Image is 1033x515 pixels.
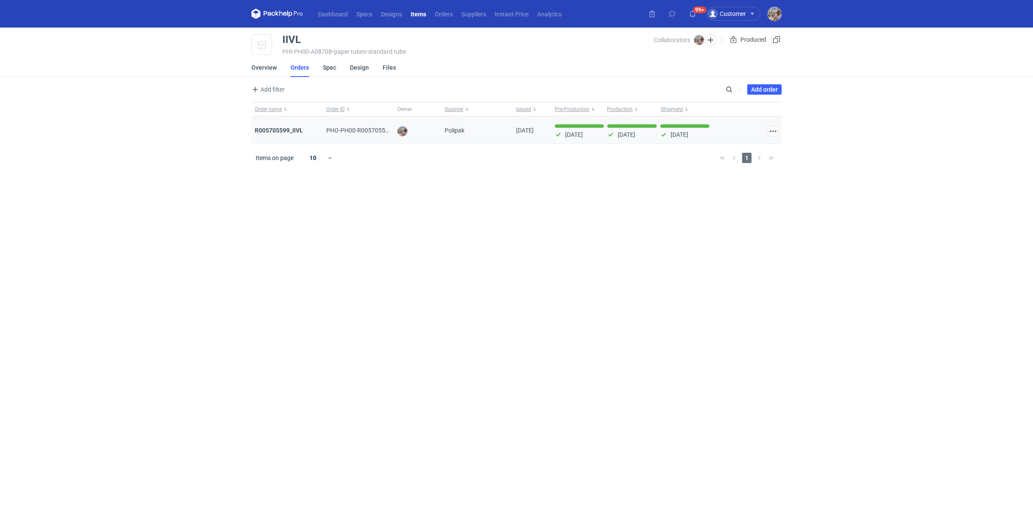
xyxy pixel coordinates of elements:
[291,58,309,77] a: Orders
[767,7,782,21] img: Michał Palasek
[397,106,412,113] span: Owner
[377,9,406,19] a: Designs
[406,9,430,19] a: Items
[671,131,688,138] p: [DATE]
[659,102,713,116] button: Shipment
[441,102,513,116] button: Supplier
[251,58,277,77] a: Overview
[728,34,768,45] div: Produced
[255,127,303,134] a: R005705599_IIVL
[654,37,690,43] span: Collaborators
[705,34,716,46] button: Edit collaborators
[490,9,533,19] a: Instant Price
[724,84,752,95] input: Search
[251,9,303,19] svg: Packhelp Pro
[323,58,336,77] a: Spec
[282,48,654,55] div: PHI-PH00-A08708
[314,9,352,19] a: Dashboard
[533,9,566,19] a: Analytics
[516,127,534,134] span: 09/06/2025
[299,152,327,164] div: 10
[555,106,590,113] span: Pre-Production
[250,84,285,95] button: Add filter
[255,106,282,113] span: Order name
[352,9,377,19] a: Specs
[323,102,394,116] button: Order ID
[430,9,457,19] a: Orders
[366,48,406,55] span: • standard tube
[256,154,294,162] span: Items on page
[513,102,551,116] button: Issued
[397,126,408,136] img: Michał Palasek
[457,9,490,19] a: Suppliers
[445,106,464,113] span: Supplier
[747,84,782,95] a: Add order
[618,131,635,138] p: [DATE]
[771,34,782,45] button: Duplicate Item
[282,34,301,45] div: IIVL
[445,126,464,135] span: Polipak
[326,127,405,134] span: PHO-PH00-R005705599_IIVL
[605,102,659,116] button: Production
[251,102,323,116] button: Order name
[742,153,752,163] span: 1
[551,102,605,116] button: Pre-Production
[565,131,583,138] p: [DATE]
[661,106,683,113] span: Shipment
[607,106,633,113] span: Production
[768,126,778,136] button: Actions
[516,106,531,113] span: Issued
[694,35,704,45] img: Michał Palasek
[326,106,345,113] span: Order ID
[350,58,369,77] a: Design
[332,48,366,55] span: • paper tubes
[686,7,699,21] button: 99+
[706,7,767,21] button: Customer
[383,58,396,77] a: Files
[708,9,746,19] div: Customer
[441,117,513,144] div: Polipak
